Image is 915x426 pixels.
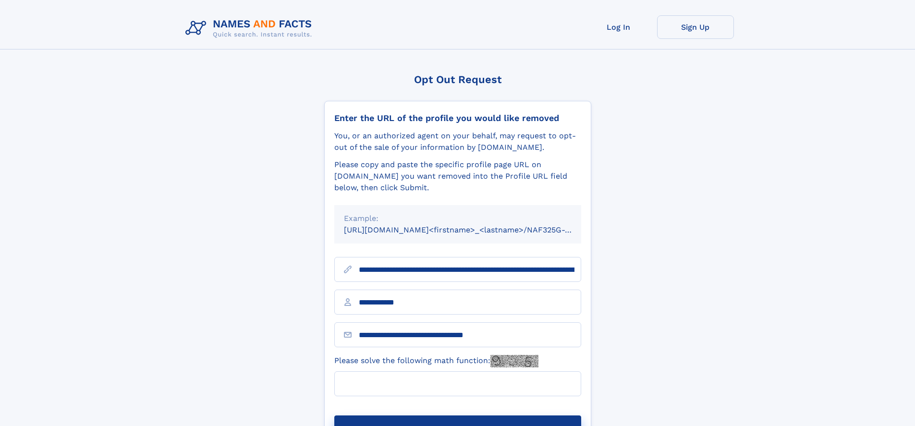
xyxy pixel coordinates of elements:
[344,225,599,234] small: [URL][DOMAIN_NAME]<firstname>_<lastname>/NAF325G-xxxxxxxx
[334,159,581,194] div: Please copy and paste the specific profile page URL on [DOMAIN_NAME] you want removed into the Pr...
[324,73,591,85] div: Opt Out Request
[334,355,538,367] label: Please solve the following math function:
[182,15,320,41] img: Logo Names and Facts
[657,15,734,39] a: Sign Up
[334,113,581,123] div: Enter the URL of the profile you would like removed
[334,130,581,153] div: You, or an authorized agent on your behalf, may request to opt-out of the sale of your informatio...
[344,213,572,224] div: Example:
[580,15,657,39] a: Log In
